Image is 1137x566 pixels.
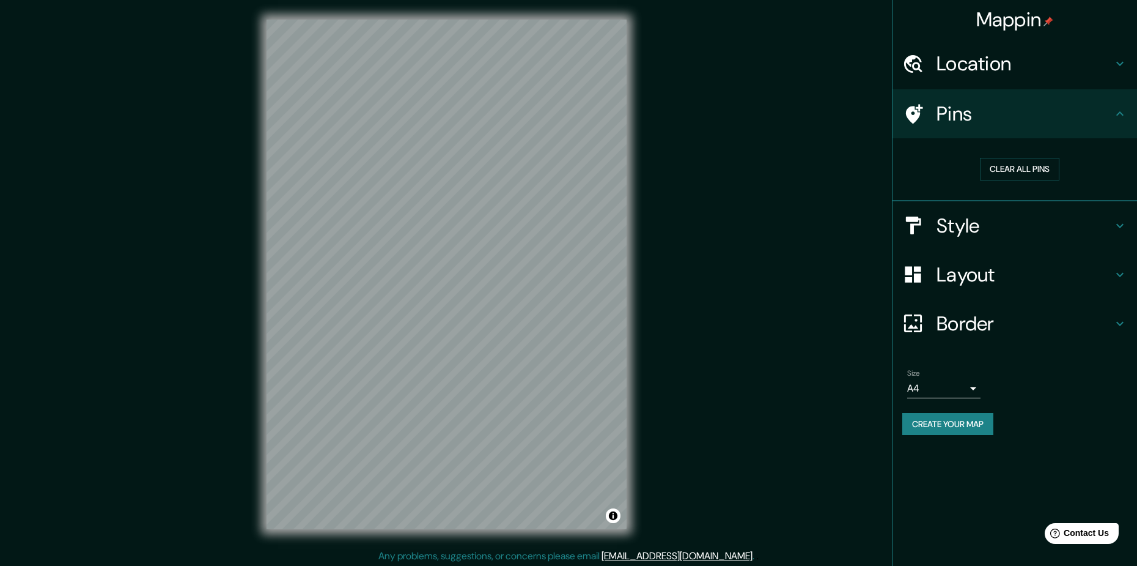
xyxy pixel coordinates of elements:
[907,379,981,398] div: A4
[756,549,759,564] div: .
[602,549,752,562] a: [EMAIL_ADDRESS][DOMAIN_NAME]
[892,89,1137,138] div: Pins
[936,263,1113,287] h4: Layout
[754,549,756,564] div: .
[980,158,1059,181] button: Clear all pins
[892,299,1137,348] div: Border
[606,508,620,523] button: Toggle attribution
[267,20,627,529] canvas: Map
[936,102,1113,126] h4: Pins
[936,311,1113,336] h4: Border
[892,250,1137,299] div: Layout
[378,549,754,564] p: Any problems, suggestions, or concerns please email .
[907,368,920,378] label: Size
[936,51,1113,76] h4: Location
[1043,17,1053,26] img: pin-icon.png
[902,413,993,436] button: Create your map
[892,39,1137,88] div: Location
[936,214,1113,238] h4: Style
[892,201,1137,250] div: Style
[976,7,1054,32] h4: Mappin
[1028,518,1124,553] iframe: Help widget launcher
